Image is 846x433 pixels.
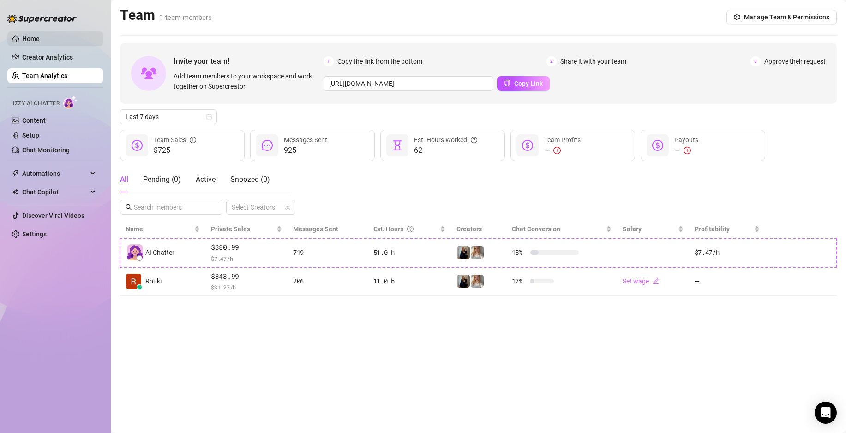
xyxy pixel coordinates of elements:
span: Active [196,175,216,184]
span: $ 31.27 /h [211,283,282,292]
span: message [262,140,273,151]
span: Chat Copilot [22,185,88,199]
span: Profitability [695,225,730,233]
span: AI Chatter [145,247,174,258]
a: Discover Viral Videos [22,212,84,219]
span: Chat Conversion [512,225,560,233]
div: All [120,174,128,185]
div: 206 [293,276,362,286]
span: team [285,204,290,210]
span: Copy Link [514,80,543,87]
a: Home [22,35,40,42]
div: Pending ( 0 ) [143,174,181,185]
span: setting [734,14,740,20]
span: search [126,204,132,210]
div: 11.0 h [373,276,446,286]
a: Set wageedit [623,277,659,285]
span: Manage Team & Permissions [744,13,829,21]
button: Copy Link [497,76,550,91]
div: — [674,145,698,156]
span: 62 [414,145,477,156]
span: question-circle [471,135,477,145]
img: SuuraX [457,275,470,288]
img: Suraa [471,275,484,288]
span: calendar [206,114,212,120]
img: AI Chatter [63,96,78,109]
img: SuuraX [457,246,470,259]
span: $380.99 [211,242,282,253]
div: $7.47 /h [695,247,760,258]
span: 1 team members [160,13,212,22]
a: Chat Monitoring [22,146,70,154]
span: Izzy AI Chatter [13,99,60,108]
span: Messages Sent [293,225,338,233]
span: Copy the link from the bottom [337,56,422,66]
span: Share it with your team [560,56,626,66]
span: edit [653,278,659,284]
div: Open Intercom Messenger [815,402,837,424]
span: 1 [324,56,334,66]
th: Name [120,220,205,238]
span: thunderbolt [12,170,19,177]
th: Creators [451,220,506,238]
span: copy [504,80,510,86]
img: logo-BBDzfeDw.svg [7,14,77,23]
span: Messages Sent [284,136,327,144]
span: $725 [154,145,196,156]
span: hourglass [392,140,403,151]
span: exclamation-circle [553,147,561,154]
span: Rouki [145,276,162,286]
button: Manage Team & Permissions [726,10,837,24]
img: Suraa [471,246,484,259]
span: $ 7.47 /h [211,254,282,263]
span: Approve their request [764,56,826,66]
span: Name [126,224,192,234]
div: — [544,145,581,156]
div: Est. Hours Worked [414,135,477,145]
span: Salary [623,225,642,233]
span: 18 % [512,247,527,258]
span: Team Profits [544,136,581,144]
span: info-circle [190,135,196,145]
span: Payouts [674,136,698,144]
a: Settings [22,230,47,238]
span: dollar-circle [652,140,663,151]
img: Rouki [126,274,141,289]
div: 51.0 h [373,247,446,258]
span: Invite your team! [174,55,324,67]
h2: Team [120,6,212,24]
span: Private Sales [211,225,250,233]
span: 925 [284,145,327,156]
span: 17 % [512,276,527,286]
div: Est. Hours [373,224,438,234]
span: Last 7 days [126,110,211,124]
img: izzy-ai-chatter-avatar-DDCN_rTZ.svg [127,244,143,260]
a: Setup [22,132,39,139]
span: $343.99 [211,271,282,282]
a: Content [22,117,46,124]
span: dollar-circle [132,140,143,151]
td: — [689,267,765,296]
span: Snoozed ( 0 ) [230,175,270,184]
span: 2 [546,56,557,66]
span: Add team members to your workspace and work together on Supercreator. [174,71,320,91]
div: Team Sales [154,135,196,145]
span: 3 [750,56,761,66]
a: Creator Analytics [22,50,96,65]
span: dollar-circle [522,140,533,151]
span: exclamation-circle [684,147,691,154]
span: Automations [22,166,88,181]
span: question-circle [407,224,414,234]
a: Team Analytics [22,72,67,79]
div: 719 [293,247,362,258]
img: Chat Copilot [12,189,18,195]
input: Search members [134,202,210,212]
